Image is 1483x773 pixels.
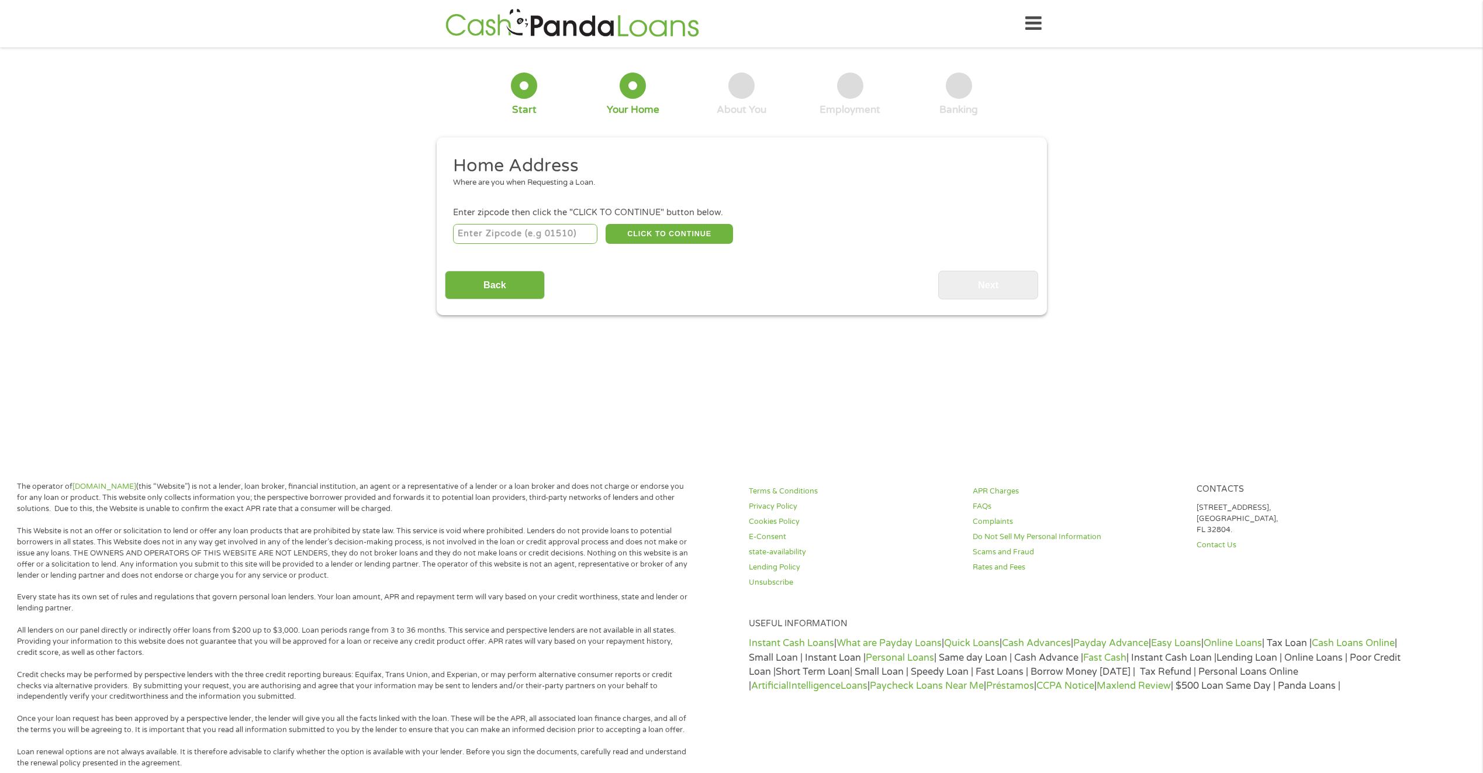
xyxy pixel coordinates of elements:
[1083,652,1126,664] a: Fast Cash
[870,680,984,692] a: Paycheck Loans Near Me
[17,713,689,736] p: Once your loan request has been approved by a perspective lender, the lender will give you all th...
[442,7,703,40] img: GetLoanNow Logo
[1312,637,1395,649] a: Cash Loans Online
[749,562,959,573] a: Lending Policy
[72,482,136,491] a: [DOMAIN_NAME]
[717,103,766,116] div: About You
[1002,637,1071,649] a: Cash Advances
[453,224,597,244] input: Enter Zipcode (e.g 01510)
[17,625,689,658] p: All lenders on our panel directly or indirectly offer loans from $200 up to $3,000. Loan periods ...
[17,592,689,614] p: Every state has its own set of rules and regulations that govern personal loan lenders. Your loan...
[606,224,733,244] button: CLICK TO CONTINUE
[1197,540,1406,551] a: Contact Us
[1197,502,1406,536] p: [STREET_ADDRESS], [GEOGRAPHIC_DATA], FL 32804.
[1197,484,1406,495] h4: Contacts
[944,637,1000,649] a: Quick Loans
[749,532,959,543] a: E-Consent
[749,516,959,527] a: Cookies Policy
[17,670,689,703] p: Credit checks may be performed by perspective lenders with the three credit reporting bureaus: Eq...
[607,103,659,116] div: Your Home
[512,103,537,116] div: Start
[453,154,1021,178] h2: Home Address
[836,637,942,649] a: What are Payday Loans
[17,526,689,581] p: This Website is not an offer or solicitation to lend or offer any loan products that are prohibit...
[1073,637,1149,649] a: Payday Advance
[866,652,934,664] a: Personal Loans
[789,680,841,692] a: Intelligence
[749,637,834,649] a: Instant Cash Loans
[973,547,1183,558] a: Scams and Fraud
[820,103,880,116] div: Employment
[973,532,1183,543] a: Do Not Sell My Personal Information
[749,486,959,497] a: Terms & Conditions
[938,271,1038,299] input: Next
[973,486,1183,497] a: APR Charges
[986,680,1034,692] a: Préstamos
[1036,680,1094,692] a: CCPA Notice
[749,577,959,588] a: Unsubscribe
[749,636,1406,693] p: | | | | | | | Tax Loan | | Small Loan | Instant Loan | | Same day Loan | Cash Advance | | Instant...
[749,619,1406,630] h4: Useful Information
[445,271,545,299] input: Back
[1097,680,1171,692] a: Maxlend Review
[749,547,959,558] a: state-availability
[973,516,1183,527] a: Complaints
[453,177,1021,189] div: Where are you when Requesting a Loan.
[749,501,959,512] a: Privacy Policy
[17,481,689,515] p: The operator of (this “Website”) is not a lender, loan broker, financial institution, an agent or...
[1151,637,1201,649] a: Easy Loans
[939,103,978,116] div: Banking
[1204,637,1262,649] a: Online Loans
[17,747,689,769] p: Loan renewal options are not always available. It is therefore advisable to clarify whether the o...
[751,680,789,692] a: Artificial
[973,501,1183,512] a: FAQs
[453,206,1029,219] div: Enter zipcode then click the "CLICK TO CONTINUE" button below.
[973,562,1183,573] a: Rates and Fees
[841,680,867,692] a: Loans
